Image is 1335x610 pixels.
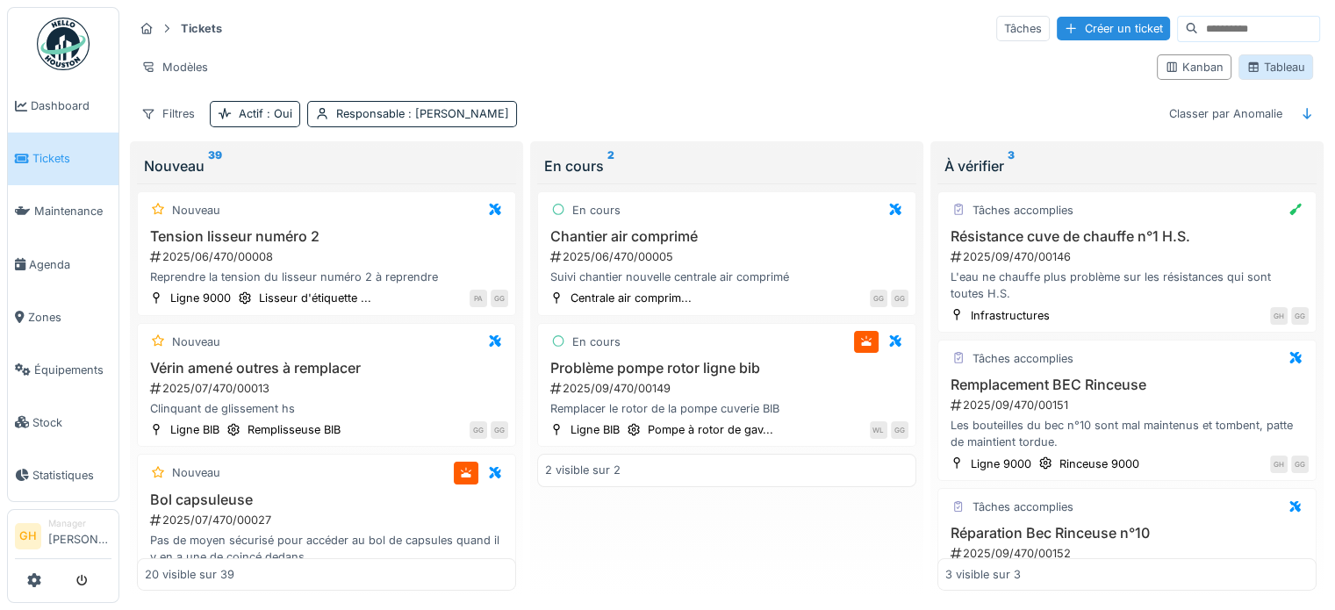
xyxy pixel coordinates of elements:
div: GG [491,421,508,439]
div: Tâches accomplies [973,350,1073,367]
div: Ligne BIB [571,421,620,438]
div: Manager [48,517,111,530]
div: Tâches accomplies [973,202,1073,219]
div: 2025/09/470/00146 [949,248,1309,265]
div: Pas de moyen sécurisé pour accéder au bol de capsules quand il y en a une de coincé dedans. (Mett... [145,532,508,565]
div: Actif [239,105,292,122]
div: À vérifier [944,155,1310,176]
div: 2 visible sur 2 [545,462,621,478]
div: Ligne 9000 [170,290,231,306]
div: L'eau ne chauffe plus problème sur les résistances qui sont toutes H.S. [945,269,1309,302]
a: GH Manager[PERSON_NAME] [15,517,111,559]
h3: Remplacement BEC Rinceuse [945,377,1309,393]
a: Tickets [8,133,118,185]
h3: Tension lisseur numéro 2 [145,228,508,245]
a: Dashboard [8,80,118,133]
div: Clinquant de glissement hs [145,400,508,417]
div: GG [891,421,908,439]
span: Zones [28,309,111,326]
a: Statistiques [8,449,118,501]
div: Modèles [133,54,216,80]
div: Infrastructures [971,307,1050,324]
a: Maintenance [8,185,118,238]
h3: Résistance cuve de chauffe n°1 H.S. [945,228,1309,245]
div: En cours [544,155,909,176]
sup: 2 [607,155,614,176]
span: : Oui [263,107,292,120]
div: Centrale air comprim... [571,290,692,306]
div: Reprendre la tension du lisseur numéro 2 à reprendre [145,269,508,285]
span: Dashboard [31,97,111,114]
div: Responsable [336,105,509,122]
img: Badge_color-CXgf-gQk.svg [37,18,90,70]
a: Agenda [8,238,118,291]
div: 2025/06/470/00008 [148,248,508,265]
h3: Vérin amené outres à remplacer [145,360,508,377]
div: Nouveau [172,464,220,481]
span: Stock [32,414,111,431]
div: GH [1270,456,1288,473]
div: 2025/09/470/00152 [949,545,1309,562]
div: Nouveau [144,155,509,176]
div: Classer par Anomalie [1161,101,1290,126]
a: Équipements [8,343,118,396]
div: Remplacer le rotor de la pompe cuverie BIB [545,400,908,417]
span: Statistiques [32,467,111,484]
div: Tâches accomplies [973,499,1073,515]
h3: Problème pompe rotor ligne bib [545,360,908,377]
strong: Tickets [174,20,229,37]
div: Lisseur d'étiquette ... [259,290,371,306]
a: Stock [8,396,118,449]
div: Kanban [1165,59,1224,75]
div: Ligne BIB [170,421,219,438]
div: 2025/09/470/00151 [949,397,1309,413]
div: GH [1270,307,1288,325]
div: Ligne 9000 [971,456,1031,472]
div: En cours [572,334,621,350]
div: Tableau [1246,59,1305,75]
div: GG [870,290,887,307]
div: PA [470,290,487,307]
div: Nouveau [172,334,220,350]
div: Rinceuse 9000 [1059,456,1139,472]
div: 3 visible sur 3 [945,566,1021,583]
li: [PERSON_NAME] [48,517,111,555]
h3: Bol capsuleuse [145,492,508,508]
div: GG [491,290,508,307]
div: 20 visible sur 39 [145,566,234,583]
sup: 39 [208,155,222,176]
div: 2025/07/470/00027 [148,512,508,528]
div: Filtres [133,101,203,126]
div: Créer un ticket [1057,17,1170,40]
div: 2025/07/470/00013 [148,380,508,397]
li: GH [15,523,41,549]
sup: 3 [1008,155,1015,176]
span: Tickets [32,150,111,167]
div: Remplisseuse BIB [248,421,341,438]
h3: Réparation Bec Rinceuse n°10 [945,525,1309,542]
div: Suivi chantier nouvelle centrale air comprimé [545,269,908,285]
div: 2025/06/470/00005 [549,248,908,265]
div: GG [470,421,487,439]
div: En cours [572,202,621,219]
h3: Chantier air comprimé [545,228,908,245]
div: GG [891,290,908,307]
div: 2025/09/470/00149 [549,380,908,397]
div: WL [870,421,887,439]
span: : [PERSON_NAME] [405,107,509,120]
div: Pompe à rotor de gav... [648,421,773,438]
div: Tâches [996,16,1050,41]
div: Les bouteilles du bec n°10 sont mal maintenus et tombent, patte de maintient tordue. [945,417,1309,450]
a: Zones [8,291,118,343]
div: GG [1291,307,1309,325]
span: Équipements [34,362,111,378]
div: Nouveau [172,202,220,219]
span: Agenda [29,256,111,273]
span: Maintenance [34,203,111,219]
div: GG [1291,456,1309,473]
